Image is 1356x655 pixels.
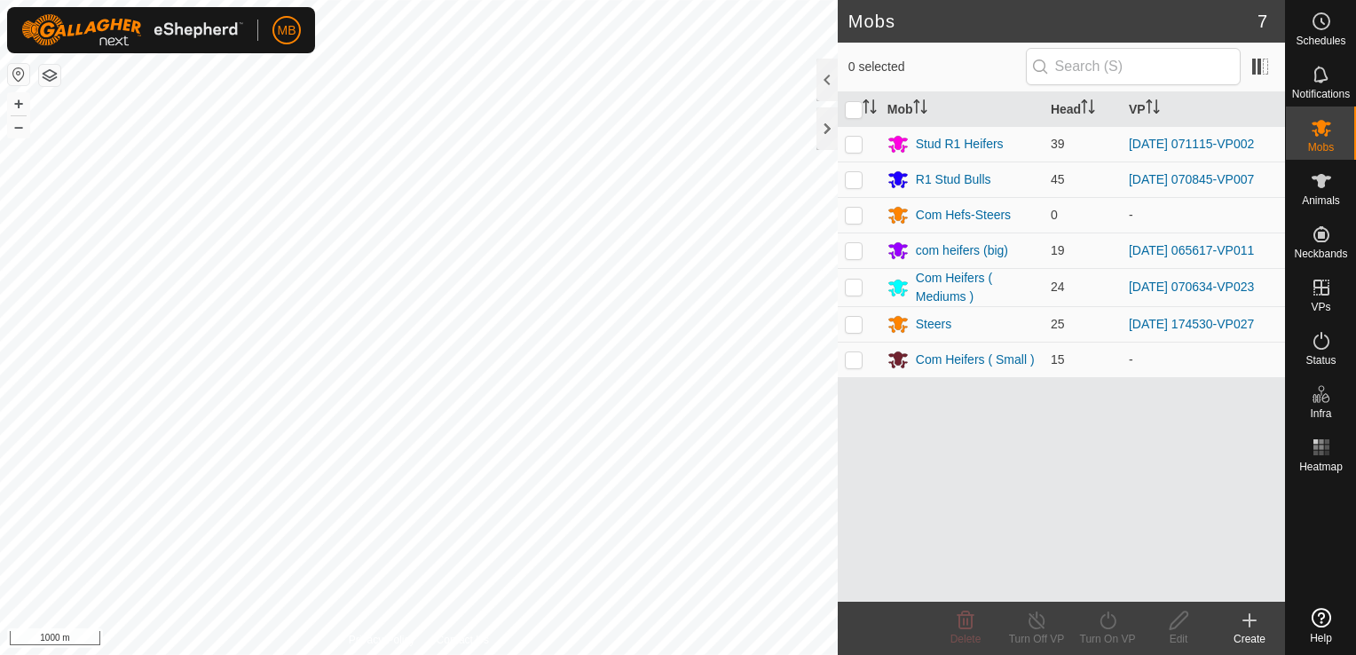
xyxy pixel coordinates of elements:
a: Contact Us [437,632,489,648]
div: Create [1214,631,1285,647]
div: Com Heifers ( Mediums ) [916,269,1037,306]
span: Neckbands [1294,249,1347,259]
h2: Mobs [848,11,1257,32]
p-sorticon: Activate to sort [863,102,877,116]
span: Notifications [1292,89,1350,99]
a: Privacy Policy [349,632,415,648]
div: Steers [916,315,951,334]
td: - [1122,197,1285,233]
span: VPs [1311,302,1330,312]
p-sorticon: Activate to sort [1081,102,1095,116]
a: [DATE] 071115-VP002 [1129,137,1254,151]
span: 7 [1257,8,1267,35]
p-sorticon: Activate to sort [913,102,927,116]
span: 45 [1051,172,1065,186]
a: [DATE] 174530-VP027 [1129,317,1254,331]
div: com heifers (big) [916,241,1008,260]
div: Com Heifers ( Small ) [916,351,1035,369]
div: R1 Stud Bulls [916,170,991,189]
button: + [8,93,29,114]
span: MB [278,21,296,40]
button: – [8,116,29,138]
span: Status [1305,355,1336,366]
th: Head [1044,92,1122,127]
span: 0 [1051,208,1058,222]
span: 15 [1051,352,1065,367]
a: [DATE] 070845-VP007 [1129,172,1254,186]
p-sorticon: Activate to sort [1146,102,1160,116]
span: 0 selected [848,58,1026,76]
div: Com Hefs-Steers [916,206,1011,225]
a: Help [1286,601,1356,651]
span: Schedules [1296,36,1345,46]
span: Animals [1302,195,1340,206]
span: 24 [1051,280,1065,294]
div: Stud R1 Heifers [916,135,1004,154]
span: Infra [1310,408,1331,419]
span: Delete [950,633,982,645]
a: [DATE] 070634-VP023 [1129,280,1254,294]
th: Mob [880,92,1044,127]
span: 19 [1051,243,1065,257]
div: Turn Off VP [1001,631,1072,647]
a: [DATE] 065617-VP011 [1129,243,1254,257]
button: Reset Map [8,64,29,85]
span: Help [1310,633,1332,643]
img: Gallagher Logo [21,14,243,46]
span: 25 [1051,317,1065,331]
span: Heatmap [1299,462,1343,472]
span: Mobs [1308,142,1334,153]
td: - [1122,342,1285,377]
span: 39 [1051,137,1065,151]
input: Search (S) [1026,48,1241,85]
th: VP [1122,92,1285,127]
div: Turn On VP [1072,631,1143,647]
button: Map Layers [39,65,60,86]
div: Edit [1143,631,1214,647]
